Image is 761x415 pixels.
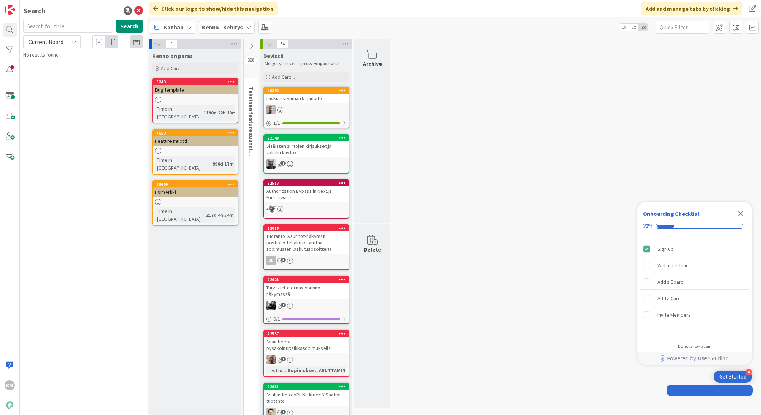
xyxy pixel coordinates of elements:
[267,226,349,231] div: 22010
[714,371,752,383] div: Open Get Started checklist, remaining modules: 4
[152,52,193,59] span: Kenno on paras
[640,241,749,257] div: Sign Up is complete.
[629,24,638,31] span: 2x
[153,79,238,85] div: 3240
[363,59,382,68] div: Archive
[657,278,684,286] div: Add a Board
[23,51,143,59] div: No results found.
[264,94,349,103] div: Laskutusryhmän kirjanpito
[281,410,286,414] span: 1
[719,373,746,380] div: Get Started
[264,277,349,299] div: 22628Turvakielto ei näy Asunnot-näkymässä
[267,277,349,282] div: 22628
[641,2,742,15] div: Add and manage tabs by clicking
[641,352,748,365] a: Powered by UserGuiding
[264,135,349,157] div: 22148Sisäisten siirtojen kirjaukset ja välitilin käyttö
[263,330,349,377] a: 22557Avaintiedot pysäköintipaikkasopimuksellaVHTestaus:Sopimukset, ASUTTAMINEN
[657,311,691,319] div: Invite Members
[263,87,349,128] a: 20392Laskutusryhmän kirjanpitoHJ1/1
[735,208,746,219] div: Close Checklist
[281,357,286,361] span: 1
[746,369,752,375] div: 4
[165,40,177,48] span: 3
[276,40,288,48] span: 54
[155,156,210,172] div: Time in [GEOGRAPHIC_DATA]
[149,2,278,15] div: Click our logo to show/hide this navigation
[286,366,353,374] div: Sopimukset, ASUTTAMINEN
[264,225,349,231] div: 22010
[153,187,238,197] div: Esimerkki
[264,390,349,406] div: Asukastieto-API: Kulkutec Y-Säätiön tuotanto
[678,343,712,349] div: Do not show again
[116,20,143,33] button: Search
[267,384,349,389] div: 22631
[266,204,276,214] img: LM
[152,180,238,226] a: 18466EsimerkkiTime in [GEOGRAPHIC_DATA]:217d 4h 34m
[211,160,235,168] div: 996d 17m
[153,181,238,197] div: 18466Esimerkki
[5,380,15,390] div: KM
[5,400,15,410] img: avatar
[264,331,349,353] div: 22557Avaintiedot pysäköintipaikkasopimuksella
[264,314,349,323] div: 0/1
[264,135,349,141] div: 22148
[263,224,349,270] a: 22010Tuotanto: Asunnot-näkymän postiosoitehaku palauttaa sopimusten laskutusosoitteitaJL
[264,141,349,157] div: Sisäisten siirtojen kirjaukset ja välitilin käyttö
[266,301,276,310] img: KM
[152,78,238,123] a: 3240Bug templateTime in [GEOGRAPHIC_DATA]:1190d 22h 10m
[210,160,211,168] span: :
[5,5,15,15] img: Visit kanbanzone.com
[264,231,349,254] div: Tuotanto: Asunnot-näkymän postiosoitehaku palauttaa sopimusten laskutusosoitteita
[656,21,709,34] input: Quick Filter...
[23,20,113,33] input: Search for title...
[203,211,204,219] span: :
[640,290,749,306] div: Add a Card is incomplete.
[263,134,349,174] a: 22148Sisäisten siirtojen kirjaukset ja välitilin käyttöJH
[657,294,681,303] div: Add a Card
[264,301,349,310] div: KM
[153,85,238,94] div: Bug template
[281,161,286,166] span: 2
[153,130,238,146] div: 4650Feature muotti
[202,24,243,31] b: Kenno - Kehitys
[273,315,280,323] span: 0 / 1
[264,225,349,254] div: 22010Tuotanto: Asunnot-näkymän postiosoitehaku palauttaa sopimusten laskutusosoitteita
[263,179,349,219] a: 22513Authorization Bypass in Next.js MiddlewareLM
[657,245,674,253] div: Sign Up
[263,52,283,59] span: Devissä
[285,366,286,374] span: :
[23,5,46,16] div: Search
[264,180,349,202] div: 22513Authorization Bypass in Next.js Middleware
[156,182,238,187] div: 18466
[273,119,280,127] span: 1 / 1
[272,74,295,80] span: Add Card...
[281,303,286,307] span: 1
[161,65,184,72] span: Add Card...
[265,61,348,67] p: Mergetty masteriin ja dev ympäristössä
[264,87,349,103] div: 20392Laskutusryhmän kirjanpito
[267,331,349,336] div: 22557
[266,105,276,114] img: HJ
[155,207,203,223] div: Time in [GEOGRAPHIC_DATA]
[267,181,349,186] div: 22513
[364,245,381,254] div: Delete
[637,238,752,339] div: Checklist items
[245,56,257,64] span: 328
[640,258,749,273] div: Welcome Tour is incomplete.
[202,109,238,117] div: 1190d 22h 10m
[640,274,749,290] div: Add a Board is incomplete.
[153,79,238,94] div: 3240Bug template
[619,24,629,31] span: 1x
[264,204,349,214] div: LM
[264,105,349,114] div: HJ
[281,258,286,262] span: 3
[264,119,349,128] div: 1/1
[263,276,349,324] a: 22628Turvakielto ei näy Asunnot-näkymässäKM0/1
[155,105,201,121] div: Time in [GEOGRAPHIC_DATA]
[266,366,285,374] div: Testaus
[156,79,238,84] div: 3240
[667,354,729,363] span: Powered by UserGuiding
[264,384,349,390] div: 22631
[201,109,202,117] span: :
[267,88,349,93] div: 20392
